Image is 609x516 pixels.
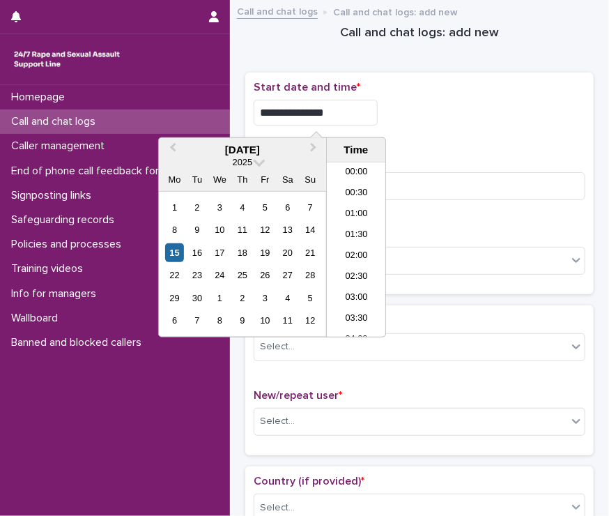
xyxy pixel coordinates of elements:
[233,311,252,330] div: Choose Thursday, 9 October 2025
[278,220,297,239] div: Choose Saturday, 13 September 2025
[327,330,386,351] li: 04:00
[6,262,94,275] p: Training videos
[165,266,184,284] div: Choose Monday, 22 September 2025
[301,170,320,189] div: Su
[233,289,252,308] div: Choose Thursday, 2 October 2025
[233,170,252,189] div: Th
[187,243,206,262] div: Choose Tuesday, 16 September 2025
[233,220,252,239] div: Choose Thursday, 11 September 2025
[6,336,153,349] p: Banned and blocked callers
[6,213,125,227] p: Safeguarding records
[304,139,326,162] button: Next Month
[245,25,594,42] h1: Call and chat logs: add new
[160,139,183,162] button: Previous Month
[278,289,297,308] div: Choose Saturday, 4 October 2025
[187,170,206,189] div: Tu
[254,390,342,401] span: New/repeat user
[327,267,386,288] li: 02:30
[11,45,123,73] img: rhQMoQhaT3yELyF149Cw
[278,170,297,189] div: Sa
[187,311,206,330] div: Choose Tuesday, 7 October 2025
[6,238,132,251] p: Policies and processes
[187,266,206,284] div: Choose Tuesday, 23 September 2025
[254,476,364,487] span: Country (if provided)
[6,287,107,301] p: Info for managers
[237,3,318,19] a: Call and chat logs
[210,311,229,330] div: Choose Wednesday, 8 October 2025
[233,266,252,284] div: Choose Thursday, 25 September 2025
[6,165,179,178] p: End of phone call feedback form
[327,225,386,246] li: 01:30
[187,220,206,239] div: Choose Tuesday, 9 September 2025
[260,501,295,515] div: Select...
[327,309,386,330] li: 03:30
[6,312,69,325] p: Wallboard
[256,220,275,239] div: Choose Friday, 12 September 2025
[260,414,295,429] div: Select...
[301,243,320,262] div: Choose Sunday, 21 September 2025
[210,198,229,217] div: Choose Wednesday, 3 September 2025
[210,170,229,189] div: We
[256,311,275,330] div: Choose Friday, 10 October 2025
[210,289,229,308] div: Choose Wednesday, 1 October 2025
[256,266,275,284] div: Choose Friday, 26 September 2025
[278,266,297,284] div: Choose Saturday, 27 September 2025
[256,289,275,308] div: Choose Friday, 3 October 2025
[254,82,360,93] span: Start date and time
[301,289,320,308] div: Choose Sunday, 5 October 2025
[256,170,275,189] div: Fr
[210,220,229,239] div: Choose Wednesday, 10 September 2025
[6,115,107,128] p: Call and chat logs
[256,198,275,217] div: Choose Friday, 5 September 2025
[301,220,320,239] div: Choose Sunday, 14 September 2025
[6,189,102,202] p: Signposting links
[233,243,252,262] div: Choose Thursday, 18 September 2025
[6,139,116,153] p: Caller management
[165,220,184,239] div: Choose Monday, 8 September 2025
[327,183,386,204] li: 00:30
[327,162,386,183] li: 00:00
[333,3,458,19] p: Call and chat logs: add new
[165,289,184,308] div: Choose Monday, 29 September 2025
[260,340,295,354] div: Select...
[187,198,206,217] div: Choose Tuesday, 2 September 2025
[165,311,184,330] div: Choose Monday, 6 October 2025
[278,311,297,330] div: Choose Saturday, 11 October 2025
[159,144,326,156] div: [DATE]
[210,266,229,284] div: Choose Wednesday, 24 September 2025
[327,204,386,225] li: 01:00
[278,198,297,217] div: Choose Saturday, 6 September 2025
[165,243,184,262] div: Choose Monday, 15 September 2025
[256,243,275,262] div: Choose Friday, 19 September 2025
[301,311,320,330] div: Choose Sunday, 12 October 2025
[330,144,382,156] div: Time
[233,198,252,217] div: Choose Thursday, 4 September 2025
[163,196,321,332] div: month 2025-09
[6,91,76,104] p: Homepage
[327,246,386,267] li: 02:00
[187,289,206,308] div: Choose Tuesday, 30 September 2025
[210,243,229,262] div: Choose Wednesday, 17 September 2025
[301,198,320,217] div: Choose Sunday, 7 September 2025
[165,198,184,217] div: Choose Monday, 1 September 2025
[165,170,184,189] div: Mo
[278,243,297,262] div: Choose Saturday, 20 September 2025
[327,288,386,309] li: 03:00
[233,157,252,167] span: 2025
[301,266,320,284] div: Choose Sunday, 28 September 2025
